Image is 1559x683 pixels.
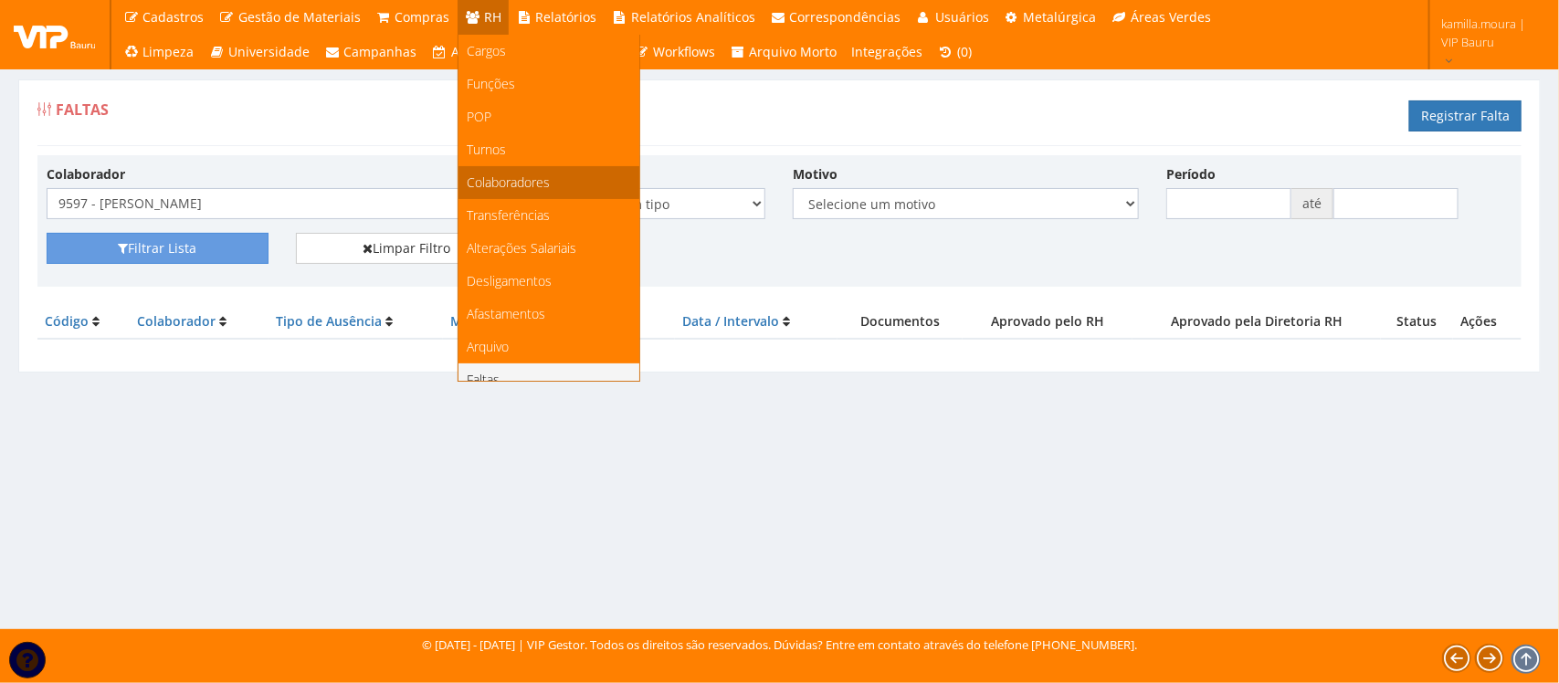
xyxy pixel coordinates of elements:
[468,108,492,125] span: POP
[344,43,417,60] span: Campanhas
[627,35,723,69] a: Workflows
[631,8,755,26] span: Relatórios Analíticos
[957,43,972,60] span: (0)
[458,100,639,133] a: POP
[47,165,125,184] label: Colaborador
[422,636,1137,654] div: © [DATE] - [DATE] | VIP Gestor. Todos os direitos são reservados. Dúvidas? Entre em contato atrav...
[963,305,1132,339] th: Aprovado pelo RH
[790,8,901,26] span: Correspondências
[296,233,518,264] a: Limpar Filtro
[750,43,837,60] span: Arquivo Morto
[1166,165,1216,184] label: Período
[935,8,989,26] span: Usuários
[276,312,382,330] a: Tipo de Ausência
[468,75,516,92] span: Funções
[143,43,195,60] span: Limpeza
[137,312,216,330] a: Colaborador
[451,43,570,60] span: Assistência Técnica
[458,232,639,265] a: Alterações Salariais
[1131,8,1211,26] span: Áreas Verdes
[238,8,361,26] span: Gestão de Materiais
[47,188,517,219] span: 9597 - KAMILLA YORRANA DA SILVA MOURA
[45,312,89,330] a: Código
[458,68,639,100] a: Funções
[458,166,639,199] a: Colaboradores
[845,35,931,69] a: Integrações
[837,305,963,339] th: Documentos
[458,199,639,232] a: Transferências
[56,100,109,120] span: Faltas
[202,35,318,69] a: Universidade
[47,233,269,264] button: Filtrar Lista
[468,371,500,388] span: Faltas
[468,141,507,158] span: Turnos
[1291,188,1333,219] span: até
[468,206,551,224] span: Transferências
[458,133,639,166] a: Turnos
[536,8,597,26] span: Relatórios
[425,35,578,69] a: Assistência Técnica
[931,35,980,69] a: (0)
[468,173,551,191] span: Colaboradores
[58,194,494,213] span: 9597 - KAMILLA YORRANA DA SILVA MOURA
[1381,305,1454,339] th: Status
[458,35,639,68] a: Cargos
[458,265,639,298] a: Desligamentos
[468,272,553,289] span: Desligamentos
[116,35,202,69] a: Limpeza
[1453,305,1522,339] th: Ações
[450,312,494,330] a: Motivo
[458,363,639,396] a: Faltas
[1441,15,1535,51] span: kamilla.moura | VIP Bauru
[852,43,923,60] span: Integrações
[395,8,450,26] span: Compras
[458,298,639,331] a: Afastamentos
[468,239,577,257] span: Alterações Salariais
[228,43,310,60] span: Universidade
[1132,305,1380,339] th: Aprovado pela Diretoria RH
[468,338,510,355] span: Arquivo
[682,312,779,330] a: Data / Intervalo
[317,35,425,69] a: Campanhas
[1024,8,1097,26] span: Metalúrgica
[143,8,205,26] span: Cadastros
[793,165,837,184] label: Motivo
[458,331,639,363] a: Arquivo
[653,43,715,60] span: Workflows
[484,8,501,26] span: RH
[1409,100,1522,131] a: Registrar Falta
[468,42,507,59] span: Cargos
[468,305,546,322] span: Afastamentos
[14,21,96,48] img: logo
[722,35,845,69] a: Arquivo Morto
